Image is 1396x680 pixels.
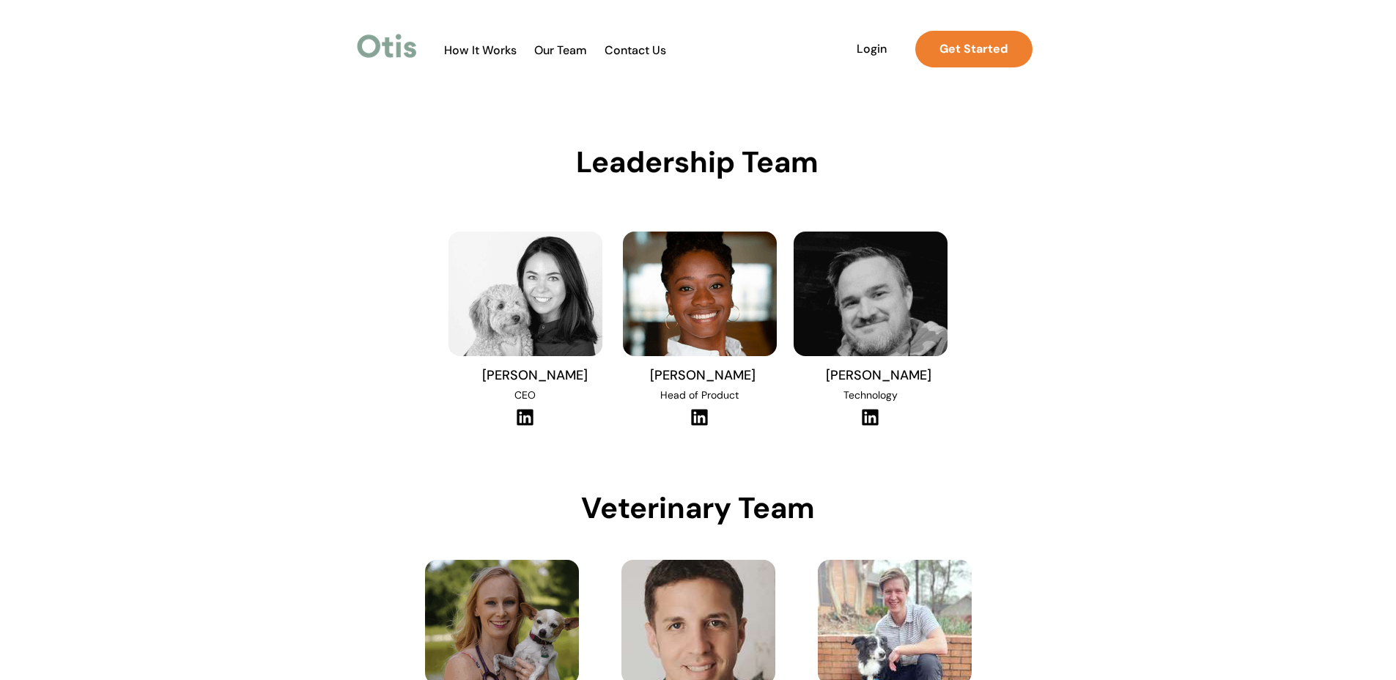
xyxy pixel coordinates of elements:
span: Our Team [525,43,597,57]
a: How It Works [437,43,524,58]
span: [PERSON_NAME] [826,366,931,384]
span: Technology [843,388,898,402]
span: Veterinary Team [581,489,815,527]
strong: Get Started [939,41,1008,56]
a: Our Team [525,43,597,58]
span: How It Works [437,43,524,57]
span: Contact Us [597,43,674,57]
a: Login [838,31,906,67]
a: Get Started [915,31,1033,67]
span: CEO [514,388,536,402]
span: Login [838,42,906,56]
a: Contact Us [597,43,674,58]
span: Leadership Team [576,143,819,181]
span: [PERSON_NAME] [482,366,588,384]
span: Head of Product [660,388,739,402]
span: [PERSON_NAME] [650,366,756,384]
